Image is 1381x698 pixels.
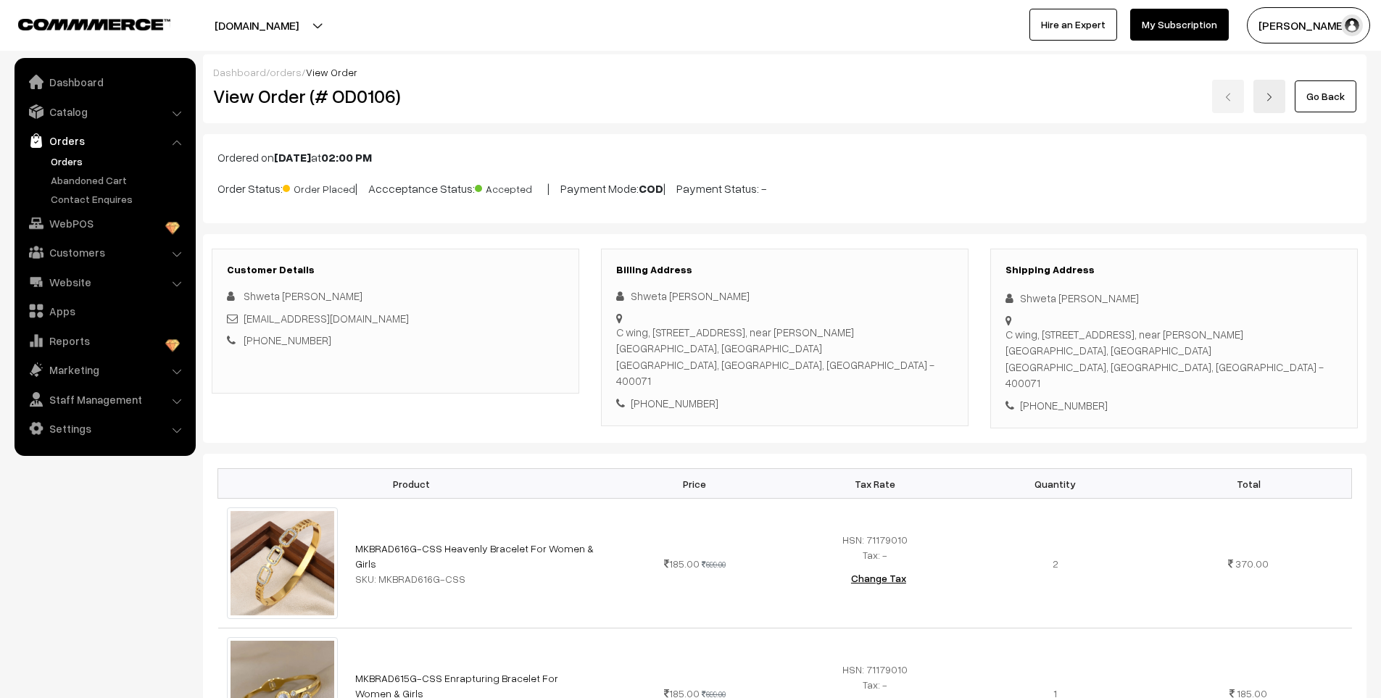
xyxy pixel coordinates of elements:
a: orders [270,66,302,78]
a: Abandoned Cart [47,173,191,188]
b: COD [639,181,663,196]
span: Shweta [PERSON_NAME] [244,289,362,302]
a: Apps [18,298,191,324]
th: Total [1145,469,1351,499]
a: Marketing [18,357,191,383]
div: / / [213,65,1356,80]
div: Shweta [PERSON_NAME] [616,288,953,304]
button: [DOMAIN_NAME] [164,7,349,43]
a: Go Back [1295,80,1356,112]
div: C wing, [STREET_ADDRESS], near [PERSON_NAME][GEOGRAPHIC_DATA], [GEOGRAPHIC_DATA] [GEOGRAPHIC_DATA... [1005,326,1343,391]
span: HSN: 71179010 Tax: - [842,533,908,561]
span: 2 [1053,557,1058,570]
div: Shweta [PERSON_NAME] [1005,290,1343,307]
a: Website [18,269,191,295]
div: C wing, [STREET_ADDRESS], near [PERSON_NAME][GEOGRAPHIC_DATA], [GEOGRAPHIC_DATA] [GEOGRAPHIC_DATA... [616,324,953,389]
h3: Shipping Address [1005,264,1343,276]
a: Customers [18,239,191,265]
a: Orders [47,154,191,169]
a: Contact Enquires [47,191,191,207]
span: Order Placed [283,178,355,196]
a: Reports [18,328,191,354]
a: [EMAIL_ADDRESS][DOMAIN_NAME] [244,312,409,325]
b: 02:00 PM [321,150,372,165]
span: 370.00 [1235,557,1269,570]
h3: Customer Details [227,264,564,276]
img: right-arrow.png [1265,93,1274,101]
span: HSN: 71179010 Tax: - [842,663,908,691]
strike: 699.00 [702,560,726,569]
a: COMMMERCE [18,14,145,32]
button: [PERSON_NAME] [1247,7,1370,43]
a: Settings [18,415,191,441]
p: Order Status: | Accceptance Status: | Payment Mode: | Payment Status: - [217,178,1352,197]
b: [DATE] [274,150,311,165]
h3: Billing Address [616,264,953,276]
a: Dashboard [213,66,266,78]
th: Price [605,469,785,499]
a: Hire an Expert [1029,9,1117,41]
span: 185.00 [664,557,700,570]
a: My Subscription [1130,9,1229,41]
a: Catalog [18,99,191,125]
span: Accepted [475,178,547,196]
th: Quantity [965,469,1145,499]
div: [PHONE_NUMBER] [616,395,953,412]
a: Dashboard [18,69,191,95]
th: Tax Rate [784,469,965,499]
p: Ordered on at [217,149,1352,166]
h2: View Order (# OD0106) [213,85,580,107]
img: 616g-1.jpg [227,507,339,619]
span: View Order [306,66,357,78]
button: Change Tax [839,562,918,594]
a: Staff Management [18,386,191,412]
a: Orders [18,128,191,154]
a: MKBRAD616G-CSS Heavenly Bracelet For Women & Girls [355,542,594,570]
img: user [1341,14,1363,36]
a: [PHONE_NUMBER] [244,333,331,346]
th: Product [218,469,605,499]
div: SKU: MKBRAD616G-CSS [355,571,595,586]
a: WebPOS [18,210,191,236]
img: COMMMERCE [18,19,170,30]
div: [PHONE_NUMBER] [1005,397,1343,414]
